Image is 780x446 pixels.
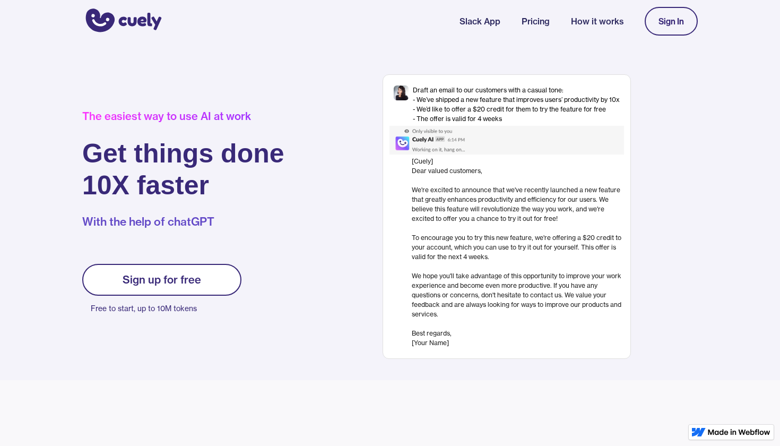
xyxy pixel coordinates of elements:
[645,7,698,36] a: Sign In
[412,157,624,348] div: [Cuely] Dear valued customers, ‍ We're excited to announce that we've recently launched a new fea...
[82,2,162,41] a: home
[708,429,770,435] img: Made in Webflow
[460,15,500,28] a: Slack App
[91,301,241,316] p: Free to start, up to 10M tokens
[571,15,623,28] a: How it works
[123,273,201,286] div: Sign up for free
[522,15,550,28] a: Pricing
[413,85,620,124] div: Draft an email to our customers with a casual tone: - We’ve shipped a new feature that improves u...
[658,16,684,26] div: Sign In
[82,214,284,230] p: With the help of chatGPT
[82,138,284,201] h1: Get things done 10X faster
[82,264,241,296] a: Sign up for free
[82,110,284,123] div: The easiest way to use AI at work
